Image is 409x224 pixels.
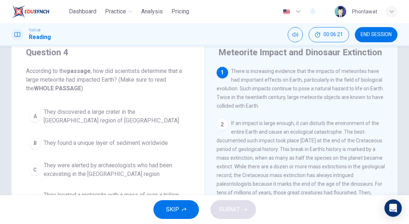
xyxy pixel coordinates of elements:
[67,68,91,74] b: passage
[361,32,392,38] span: END SESSION
[153,200,199,219] button: SKIP
[217,67,228,78] div: 1
[29,33,51,42] h1: Reading
[44,139,168,147] span: They found a unique layer of sediment worldwide
[26,134,190,152] button: BThey found a unique layer of sediment worldwide
[26,104,190,128] button: AThey discovered a large crater in the [GEOGRAPHIC_DATA] region of [GEOGRAPHIC_DATA]
[102,5,135,18] button: Practice
[26,67,190,93] span: According to the , how did scientists determine that a large meteorite had impacted Earth? (Make ...
[69,7,96,16] span: Dashboard
[166,204,179,215] span: SKIP
[217,68,384,109] span: There is increasing evidence that the impacts of meteorites have had important effects on Earth, ...
[44,108,187,125] span: They discovered a large crater in the [GEOGRAPHIC_DATA] region of [GEOGRAPHIC_DATA]
[217,120,385,204] span: If an impact is large enough, it can disturb the environment of the entire Earth and cause an eco...
[105,7,126,16] span: Practice
[26,188,190,211] button: DThey located a meteorite with a mass of over a trillion tons
[29,164,41,176] div: C
[29,28,40,33] span: TOEFL®
[309,27,349,42] div: Hide
[169,5,192,18] button: Pricing
[44,161,187,178] span: They were alerted by archaeologists who had been excavating in the [GEOGRAPHIC_DATA] region
[217,119,228,130] div: 2
[34,85,81,92] b: WHOLE PASSAGE
[29,111,41,122] div: A
[12,4,66,19] a: EduSynch logo
[355,27,397,42] button: END SESSION
[44,191,187,208] span: They located a meteorite with a mass of over a trillion tons
[138,5,166,18] button: Analysis
[12,4,49,19] img: EduSynch logo
[309,27,349,42] button: 00:06:21
[282,9,291,14] img: en
[29,194,41,205] div: D
[66,5,99,18] button: Dashboard
[141,7,163,16] span: Analysis
[335,6,346,17] img: Profile picture
[218,47,382,58] h4: Meteorite Impact and Dinosaur Extinction
[384,199,402,217] div: Open Intercom Messenger
[288,27,303,42] div: Mute
[26,158,190,182] button: CThey were alerted by archaeologists who had been excavating in the [GEOGRAPHIC_DATA] region
[29,137,41,149] div: B
[171,7,189,16] span: Pricing
[26,47,190,58] h4: Question 4
[352,7,377,16] div: Phontawat
[323,32,343,38] span: 00:06:21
